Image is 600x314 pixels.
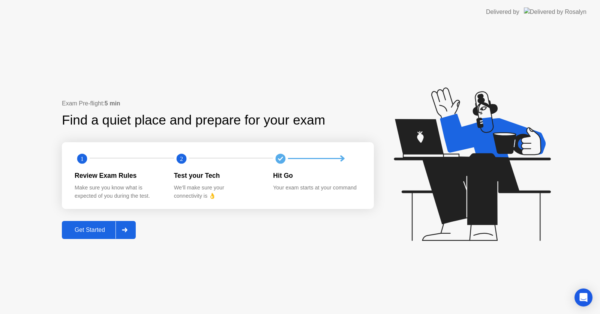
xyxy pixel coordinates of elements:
[75,184,162,200] div: Make sure you know what is expected of you during the test.
[524,8,586,16] img: Delivered by Rosalyn
[75,171,162,180] div: Review Exam Rules
[81,155,84,162] text: 1
[180,155,183,162] text: 2
[574,288,592,306] div: Open Intercom Messenger
[273,184,360,192] div: Your exam starts at your command
[105,100,120,107] b: 5 min
[273,171,360,180] div: Hit Go
[62,99,374,108] div: Exam Pre-flight:
[62,221,136,239] button: Get Started
[64,227,115,233] div: Get Started
[486,8,519,17] div: Delivered by
[174,184,261,200] div: We’ll make sure your connectivity is 👌
[62,110,326,130] div: Find a quiet place and prepare for your exam
[174,171,261,180] div: Test your Tech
